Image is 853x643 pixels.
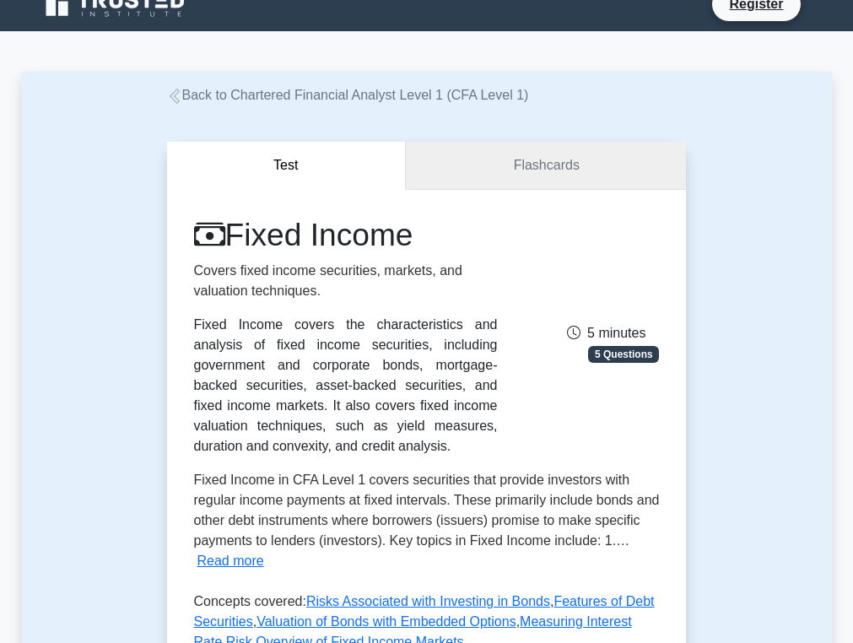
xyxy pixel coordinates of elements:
a: Flashcards [406,142,686,190]
span: 5 minutes [567,326,645,340]
p: Covers fixed income securities, markets, and valuation techniques. [194,261,498,301]
button: Read more [197,551,264,571]
button: Test [167,142,407,190]
h1: Fixed Income [194,216,498,254]
span: 5 Questions [588,346,659,363]
a: Back to Chartered Financial Analyst Level 1 (CFA Level 1) [167,88,529,102]
a: Risks Associated with Investing in Bonds [306,594,550,608]
div: Fixed Income covers the characteristics and analysis of fixed income securities, including govern... [194,315,498,457]
a: Features of Debt Securities [194,594,655,629]
span: Fixed Income in CFA Level 1 covers securities that provide investors with regular income payments... [194,473,660,548]
a: Valuation of Bonds with Embedded Options [256,614,516,629]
